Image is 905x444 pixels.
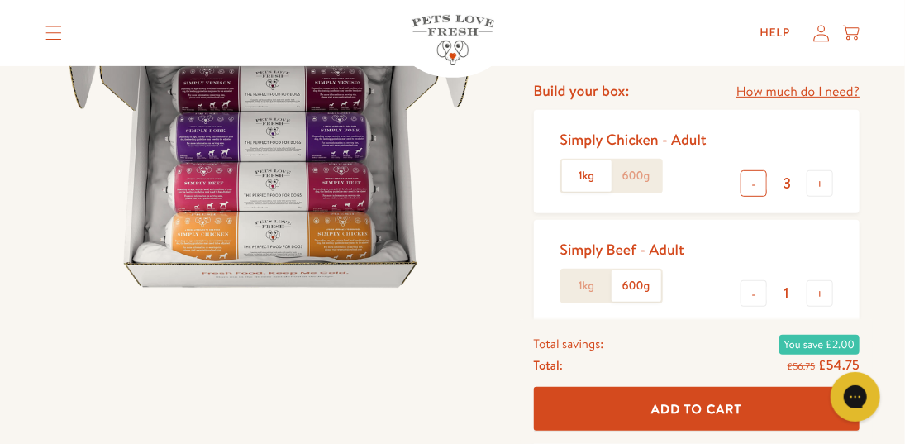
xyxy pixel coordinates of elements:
summary: Translation missing: en.sections.header.menu [32,12,75,54]
span: Total savings: [534,333,604,355]
button: + [807,170,833,197]
button: - [741,170,767,197]
button: Add To Cart [534,388,860,432]
label: 600g [612,270,661,302]
s: £56.75 [788,360,816,373]
label: 600g [612,160,661,192]
label: 1kg [562,160,612,192]
div: Simply Beef - Adult [560,240,685,259]
span: Add To Cart [651,400,742,418]
div: Simply Chicken - Adult [560,130,707,149]
button: + [807,280,833,307]
a: Help [747,17,804,50]
span: Total: [534,355,563,376]
button: - [741,280,767,307]
span: You save £2.00 [779,335,860,355]
h4: Build your box: [534,81,630,100]
label: 1kg [562,270,612,302]
img: Pets Love Fresh [412,15,494,65]
span: £54.75 [818,356,860,375]
iframe: Gorgias live chat messenger [822,366,888,427]
a: How much do I need? [736,81,860,103]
